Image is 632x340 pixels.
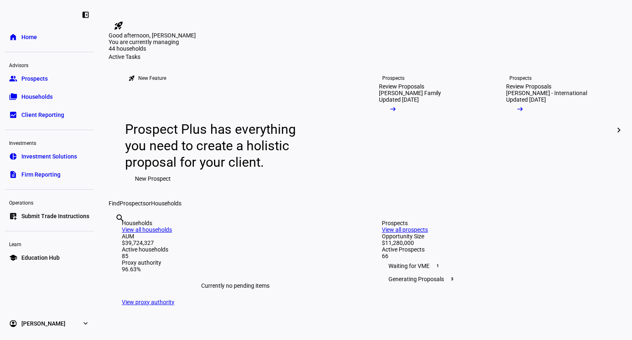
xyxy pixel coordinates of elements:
[389,105,397,113] mat-icon: arrow_right_alt
[122,220,349,226] div: Households
[122,226,172,233] a: View all households
[5,196,94,208] div: Operations
[382,253,609,259] div: 66
[122,259,349,266] div: Proxy authority
[379,90,441,96] div: [PERSON_NAME] Family
[382,233,609,240] div: Opportunity Size
[5,166,94,183] a: descriptionFirm Reporting
[5,88,94,105] a: folder_copyHouseholds
[21,212,89,220] span: Submit Trade Instructions
[382,259,609,272] div: Waiting for VME
[382,226,428,233] a: View all prospects
[21,319,65,328] span: [PERSON_NAME]
[128,75,135,82] mat-icon: rocket_launch
[9,212,17,220] eth-mat-symbol: list_alt_add
[122,240,349,246] div: $39,724,327
[506,96,546,103] div: Updated [DATE]
[115,213,125,223] mat-icon: search
[5,148,94,165] a: pie_chartInvestment Solutions
[9,152,17,161] eth-mat-symbol: pie_chart
[115,224,117,234] input: Enter name of prospect or household
[21,93,53,101] span: Households
[138,75,166,82] div: New Feature
[5,238,94,249] div: Learn
[516,105,524,113] mat-icon: arrow_right_alt
[382,220,609,226] div: Prospects
[5,70,94,87] a: groupProspects
[9,254,17,262] eth-mat-symbol: school
[382,246,609,253] div: Active Prospects
[151,200,181,207] span: Households
[114,21,123,30] mat-icon: rocket_launch
[9,111,17,119] eth-mat-symbol: bid_landscape
[21,254,60,262] span: Education Hub
[382,240,609,246] div: $11,280,000
[125,170,181,187] button: New Prospect
[9,93,17,101] eth-mat-symbol: folder_copy
[509,75,532,82] div: Prospects
[5,137,94,148] div: Investments
[21,75,48,83] span: Prospects
[122,272,349,299] div: Currently no pending items
[109,200,622,207] div: Find or
[379,96,419,103] div: Updated [DATE]
[122,299,174,305] a: View proxy authority
[382,75,404,82] div: Prospects
[506,83,551,90] div: Review Proposals
[5,107,94,123] a: bid_landscapeClient Reporting
[81,11,90,19] eth-mat-symbol: left_panel_close
[21,170,60,179] span: Firm Reporting
[9,319,17,328] eth-mat-symbol: account_circle
[382,272,609,286] div: Generating Proposals
[5,29,94,45] a: homeHome
[506,90,587,96] div: [PERSON_NAME] - International
[5,59,94,70] div: Advisors
[366,60,486,200] a: ProspectsReview Proposals[PERSON_NAME] FamilyUpdated [DATE]
[81,319,90,328] eth-mat-symbol: expand_more
[109,39,179,45] span: You are currently managing
[135,170,171,187] span: New Prospect
[9,75,17,83] eth-mat-symbol: group
[125,121,302,170] div: Prospect Plus has everything you need to create a holistic proposal for your client.
[379,83,424,90] div: Review Proposals
[109,32,622,39] div: Good afternoon, [PERSON_NAME]
[9,33,17,41] eth-mat-symbol: home
[120,200,146,207] span: Prospects
[21,111,64,119] span: Client Reporting
[434,263,441,269] span: 1
[493,60,613,200] a: ProspectsReview Proposals[PERSON_NAME] - InternationalUpdated [DATE]
[122,253,349,259] div: 85
[614,125,624,135] mat-icon: chevron_right
[449,276,455,282] span: 3
[122,233,349,240] div: AUM
[122,266,349,272] div: 96.63%
[21,152,77,161] span: Investment Solutions
[122,246,349,253] div: Active households
[9,170,17,179] eth-mat-symbol: description
[109,45,191,54] div: 44 households
[21,33,37,41] span: Home
[109,54,622,60] div: Active Tasks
